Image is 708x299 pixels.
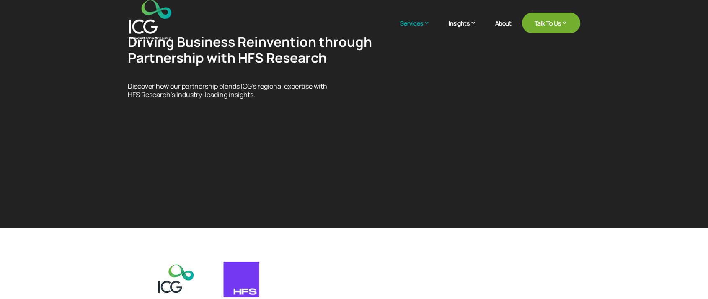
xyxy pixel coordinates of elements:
[128,90,255,99] span: HFS Research’s industry-leading insights.
[522,13,580,33] a: Talk To Us
[128,49,327,67] span: Partnership with HFS Research
[495,20,512,40] a: About
[128,33,372,51] span: Driving Business Reinvention through
[449,19,485,40] a: Insights
[400,19,438,40] a: Services
[154,262,198,299] img: icg-logo
[128,82,327,91] span: Discover how our partnership blends ICG’s regional expertise with
[223,262,259,297] img: HFS_Primary_Logo 1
